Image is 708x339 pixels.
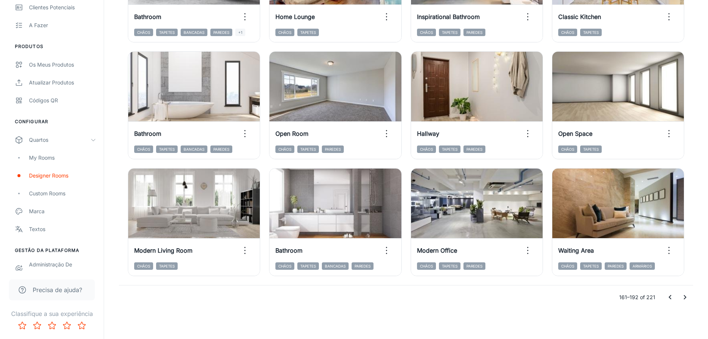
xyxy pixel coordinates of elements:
[297,29,319,36] span: Tapetes
[558,29,577,36] span: Chãos
[558,246,594,255] h6: Waiting Area
[74,318,89,333] button: Rate 5 star
[580,29,602,36] span: Tapetes
[558,12,601,21] h6: Classic Kitchen
[439,262,460,270] span: Tapetes
[463,145,485,153] span: Paredes
[134,12,161,21] h6: Bathroom
[156,29,178,36] span: Tapetes
[134,246,193,255] h6: Modern Living Room
[45,318,59,333] button: Rate 3 star
[29,136,90,144] div: Quartos
[29,96,96,105] div: Códigos QR
[275,145,294,153] span: Chãos
[156,145,178,153] span: Tapetes
[275,29,294,36] span: Chãos
[439,145,460,153] span: Tapetes
[580,262,602,270] span: Tapetes
[30,318,45,333] button: Rate 2 star
[463,29,485,36] span: Paredes
[134,129,161,138] h6: Bathroom
[417,12,480,21] h6: Inspirational Bathroom
[33,285,82,294] span: Precisa de ajuda?
[417,29,436,36] span: Chãos
[29,79,96,87] div: Atualizar Produtos
[605,262,627,270] span: Paredes
[29,225,96,233] div: Textos
[15,318,30,333] button: Rate 1 star
[275,262,294,270] span: Chãos
[297,145,319,153] span: Tapetes
[29,61,96,69] div: Os meus produtos
[134,145,153,153] span: Chãos
[322,145,344,153] span: Paredes
[275,12,315,21] h6: Home Lounge
[210,145,232,153] span: Paredes
[29,172,96,180] div: Designer Rooms
[463,262,485,270] span: Paredes
[156,262,178,270] span: Tapetes
[29,207,96,215] div: Marca
[322,262,349,270] span: Bancadas
[275,129,308,138] h6: Open Room
[134,29,153,36] span: Chãos
[6,309,98,318] p: Classifique a sua experiência
[439,29,460,36] span: Tapetes
[558,262,577,270] span: Chãos
[558,145,577,153] span: Chãos
[352,262,374,270] span: Paredes
[580,145,602,153] span: Tapetes
[630,262,655,270] span: Armários
[29,189,96,198] div: Custom Rooms
[275,246,303,255] h6: Bathroom
[297,262,319,270] span: Tapetes
[417,129,439,138] h6: Hallway
[29,21,96,29] div: A fazer
[210,29,232,36] span: Paredes
[59,318,74,333] button: Rate 4 star
[619,293,655,301] p: 161–192 of 221
[235,29,245,36] span: +1
[29,260,96,277] div: Administração de Utilizadores
[181,29,207,36] span: Bancadas
[181,145,207,153] span: Bancadas
[29,3,96,12] div: Clientes potenciais
[417,246,457,255] h6: Modern Office
[417,145,436,153] span: Chãos
[663,290,678,305] button: Go to previous page
[558,129,592,138] h6: Open Space
[678,290,692,305] button: Go to next page
[29,154,96,162] div: My Rooms
[134,262,153,270] span: Chãos
[417,262,436,270] span: Chãos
